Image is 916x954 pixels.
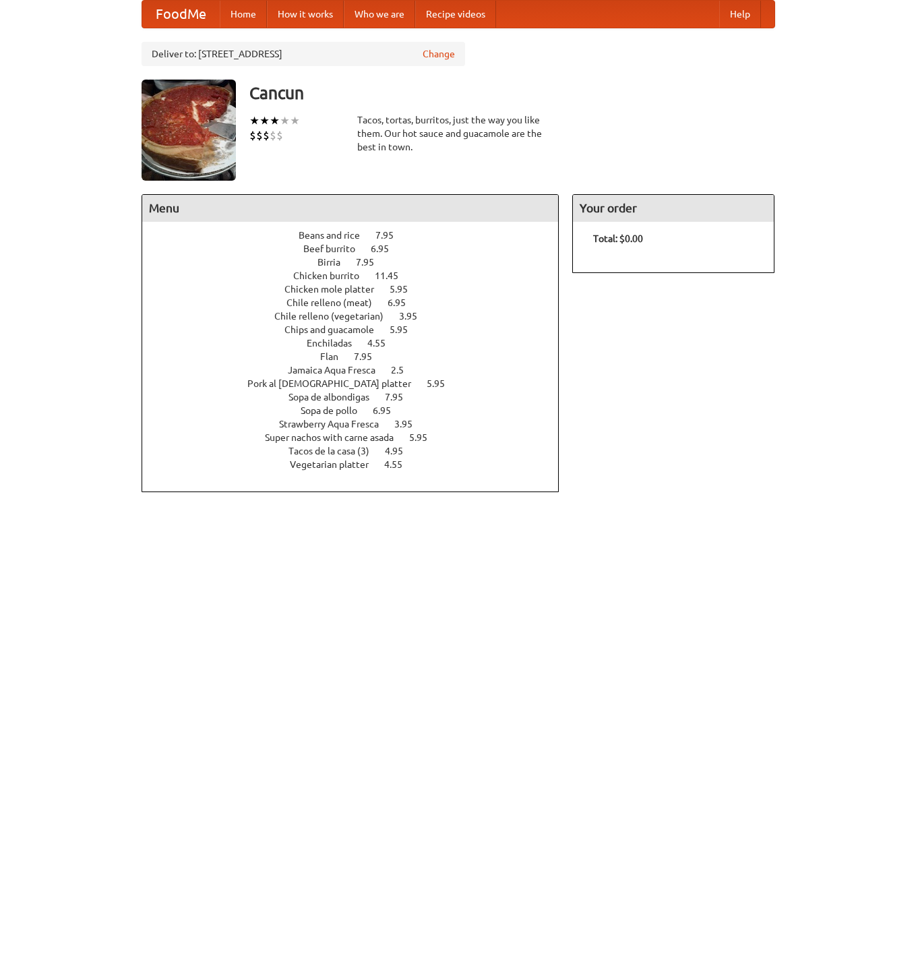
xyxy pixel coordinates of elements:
li: $ [263,128,270,143]
a: Strawberry Aqua Fresca 3.95 [279,419,437,429]
a: Chicken burrito 11.45 [293,270,423,281]
span: Flan [320,351,352,362]
h4: Menu [142,195,559,222]
span: Super nachos with carne asada [265,432,407,443]
li: ★ [249,113,259,128]
span: 5.95 [427,378,458,389]
h3: Cancun [249,80,775,107]
li: ★ [280,113,290,128]
span: Strawberry Aqua Fresca [279,419,392,429]
img: angular.jpg [142,80,236,181]
a: Tacos de la casa (3) 4.95 [288,446,428,456]
li: ★ [290,113,300,128]
span: 5.95 [390,284,421,295]
span: 6.95 [371,243,402,254]
b: Total: $0.00 [593,233,643,244]
a: Chile relleno (meat) 6.95 [286,297,431,308]
span: Tacos de la casa (3) [288,446,383,456]
a: Jamaica Aqua Fresca 2.5 [288,365,429,376]
li: ★ [270,113,280,128]
a: Flan 7.95 [320,351,397,362]
span: Chicken mole platter [284,284,388,295]
a: Help [719,1,761,28]
a: Beans and rice 7.95 [299,230,419,241]
span: 4.55 [384,459,416,470]
span: 7.95 [354,351,386,362]
span: 7.95 [385,392,417,403]
span: Enchiladas [307,338,365,349]
span: Chips and guacamole [284,324,388,335]
li: $ [249,128,256,143]
span: 3.95 [399,311,431,322]
h4: Your order [573,195,774,222]
span: 7.95 [375,230,407,241]
a: Beef burrito 6.95 [303,243,414,254]
span: Chicken burrito [293,270,373,281]
a: Vegetarian platter 4.55 [290,459,427,470]
a: Change [423,47,455,61]
a: Birria 7.95 [317,257,399,268]
span: 6.95 [373,405,404,416]
span: 5.95 [409,432,441,443]
a: Who we are [344,1,415,28]
span: Sopa de pollo [301,405,371,416]
li: ★ [259,113,270,128]
span: Beef burrito [303,243,369,254]
div: Tacos, tortas, burritos, just the way you like them. Our hot sauce and guacamole are the best in ... [357,113,559,154]
a: Chile relleno (vegetarian) 3.95 [274,311,442,322]
a: Chicken mole platter 5.95 [284,284,433,295]
span: Jamaica Aqua Fresca [288,365,389,376]
a: How it works [267,1,344,28]
a: Enchiladas 4.55 [307,338,410,349]
span: Pork al [DEMOGRAPHIC_DATA] platter [247,378,425,389]
span: Birria [317,257,354,268]
a: Super nachos with carne asada 5.95 [265,432,452,443]
a: Sopa de albondigas 7.95 [288,392,428,403]
span: Chile relleno (meat) [286,297,386,308]
span: 6.95 [388,297,419,308]
li: $ [276,128,283,143]
div: Deliver to: [STREET_ADDRESS] [142,42,465,66]
span: 3.95 [394,419,426,429]
a: Home [220,1,267,28]
a: FoodMe [142,1,220,28]
span: Chile relleno (vegetarian) [274,311,397,322]
li: $ [270,128,276,143]
span: 2.5 [391,365,417,376]
span: 4.55 [367,338,399,349]
span: 4.95 [385,446,417,456]
a: Chips and guacamole 5.95 [284,324,433,335]
span: 5.95 [390,324,421,335]
a: Recipe videos [415,1,496,28]
a: Pork al [DEMOGRAPHIC_DATA] platter 5.95 [247,378,470,389]
span: 7.95 [356,257,388,268]
span: Beans and rice [299,230,373,241]
span: Vegetarian platter [290,459,382,470]
a: Sopa de pollo 6.95 [301,405,416,416]
li: $ [256,128,263,143]
span: 11.45 [375,270,412,281]
span: Sopa de albondigas [288,392,383,403]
